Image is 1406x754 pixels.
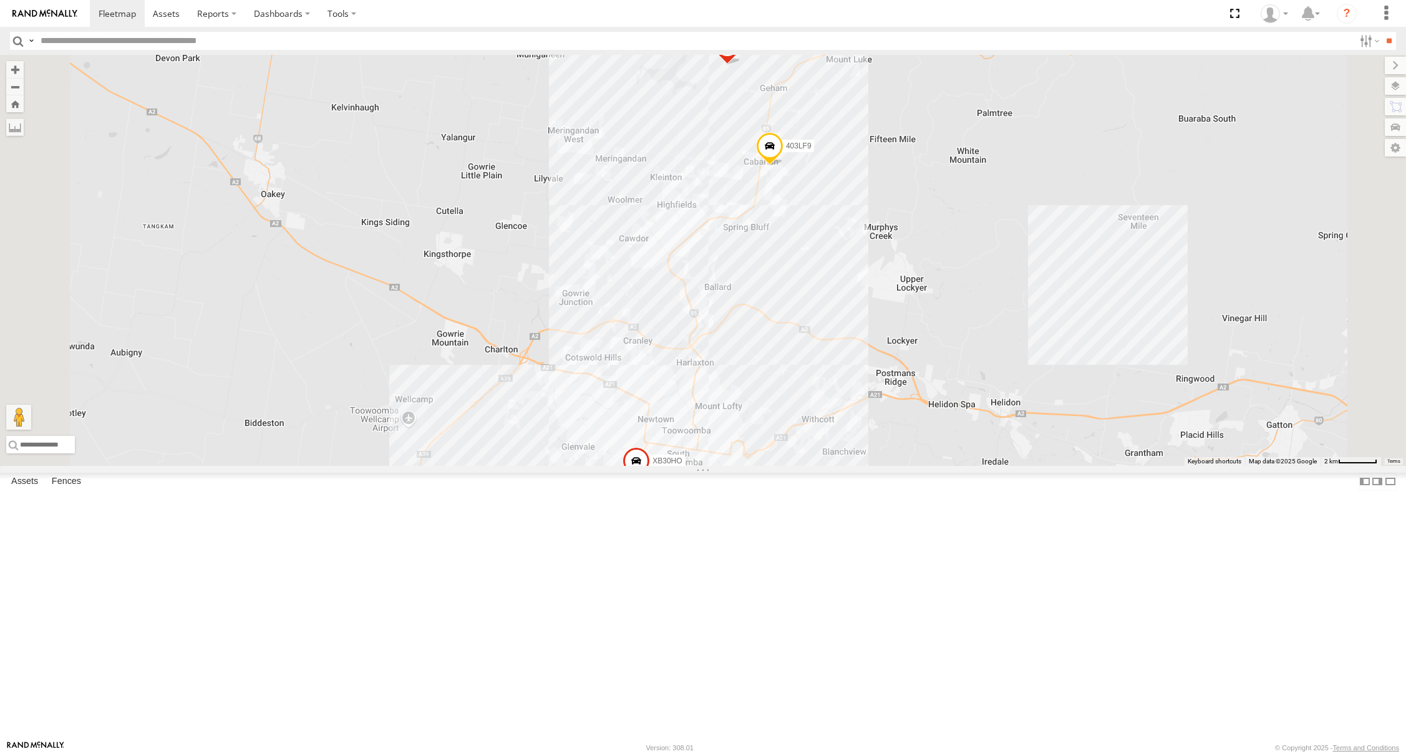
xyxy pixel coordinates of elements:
[12,9,77,18] img: rand-logo.svg
[1188,457,1241,466] button: Keyboard shortcuts
[1256,4,1292,23] div: Zoe Connor
[6,95,24,112] button: Zoom Home
[1321,457,1381,466] button: Map Scale: 2 km per 59 pixels
[1359,473,1371,491] label: Dock Summary Table to the Left
[46,473,87,490] label: Fences
[1355,32,1382,50] label: Search Filter Options
[652,457,682,465] span: XB30HO
[5,473,44,490] label: Assets
[6,118,24,136] label: Measure
[1333,744,1399,752] a: Terms and Conditions
[6,405,31,430] button: Drag Pegman onto the map to open Street View
[646,744,694,752] div: Version: 308.01
[1385,139,1406,157] label: Map Settings
[1337,4,1357,24] i: ?
[1384,473,1397,491] label: Hide Summary Table
[6,61,24,78] button: Zoom in
[1387,459,1400,464] a: Terms (opens in new tab)
[1371,473,1384,491] label: Dock Summary Table to the Right
[1249,458,1317,465] span: Map data ©2025 Google
[786,142,812,150] span: 403LF9
[26,32,36,50] label: Search Query
[7,742,64,754] a: Visit our Website
[1324,458,1338,465] span: 2 km
[6,78,24,95] button: Zoom out
[1275,744,1399,752] div: © Copyright 2025 -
